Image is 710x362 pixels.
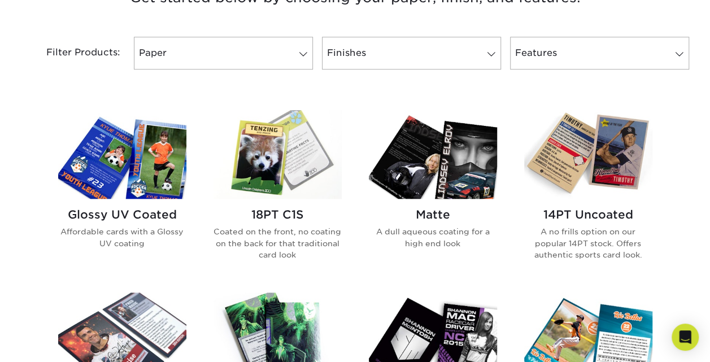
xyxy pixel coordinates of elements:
[369,110,497,278] a: Matte Trading Cards Matte A dull aqueous coating for a high end look
[16,37,129,69] div: Filter Products:
[369,208,497,221] h2: Matte
[214,110,342,278] a: 18PT C1S Trading Cards 18PT C1S Coated on the front, no coating on the back for that traditional ...
[58,226,186,249] p: Affordable cards with a Glossy UV coating
[524,110,652,199] img: 14PT Uncoated Trading Cards
[524,208,652,221] h2: 14PT Uncoated
[214,110,342,199] img: 18PT C1S Trading Cards
[214,226,342,260] p: Coated on the front, no coating on the back for that traditional card look
[510,37,689,69] a: Features
[369,110,497,199] img: Matte Trading Cards
[58,110,186,278] a: Glossy UV Coated Trading Cards Glossy UV Coated Affordable cards with a Glossy UV coating
[369,226,497,249] p: A dull aqueous coating for a high end look
[322,37,501,69] a: Finishes
[524,110,652,278] a: 14PT Uncoated Trading Cards 14PT Uncoated A no frills option on our popular 14PT stock. Offers au...
[58,110,186,199] img: Glossy UV Coated Trading Cards
[134,37,313,69] a: Paper
[524,226,652,260] p: A no frills option on our popular 14PT stock. Offers authentic sports card look.
[672,324,699,351] div: Open Intercom Messenger
[58,208,186,221] h2: Glossy UV Coated
[3,328,96,358] iframe: Google Customer Reviews
[214,208,342,221] h2: 18PT C1S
